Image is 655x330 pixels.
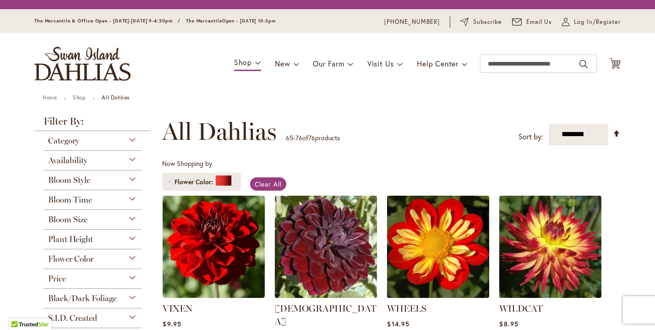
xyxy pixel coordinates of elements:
span: 65 [286,133,293,142]
span: Flower Color [48,254,93,264]
span: Help Center [417,59,458,68]
a: VIXEN [163,303,193,314]
a: WHEELS [387,291,489,300]
img: VOODOO [275,196,377,298]
img: WHEELS [387,196,489,298]
a: Clear All [250,177,286,191]
span: $8.95 [499,319,518,328]
span: S.I.D. Created [48,313,97,323]
a: WHEELS [387,303,426,314]
iframe: Launch Accessibility Center [7,297,33,323]
span: Open - [DATE] 10-3pm [222,18,276,24]
a: Subscribe [460,17,502,27]
span: Subscribe [473,17,502,27]
strong: All Dahlias [102,94,130,101]
span: Now Shopping by [162,159,212,168]
span: $14.95 [387,319,409,328]
a: [DEMOGRAPHIC_DATA] [275,303,377,327]
span: Log In/Register [574,17,621,27]
span: $9.95 [163,319,181,328]
strong: Filter By: [34,116,151,131]
p: - of products [286,131,340,145]
span: Bloom Style [48,175,90,185]
span: Shop [234,57,252,67]
a: Shop [73,94,86,101]
span: All Dahlias [162,118,277,145]
span: Category [48,136,79,146]
button: Search [579,57,588,71]
span: 76 [308,133,315,142]
a: VIXEN [163,291,265,300]
span: Flower Color [175,177,215,187]
span: Visit Us [367,59,394,68]
a: Log In/Register [562,17,621,27]
span: Price [48,274,66,284]
img: WILDCAT [499,196,601,298]
span: Clear All [255,180,282,188]
span: Bloom Size [48,214,87,225]
span: Plant Height [48,234,93,244]
a: [PHONE_NUMBER] [384,17,440,27]
span: 76 [295,133,302,142]
a: WILDCAT [499,303,543,314]
a: Email Us [512,17,552,27]
a: WILDCAT [499,291,601,300]
a: Home [43,94,57,101]
img: VIXEN [163,196,265,298]
span: New [275,59,290,68]
a: Remove Flower Color Red [167,179,172,185]
a: VOODOO [275,291,377,300]
a: store logo [34,47,131,81]
span: Black/Dark Foliage [48,293,117,303]
span: The Mercantile & Office Open - [DATE]-[DATE] 9-4:30pm / The Mercantile [34,18,222,24]
label: Sort by: [519,128,543,145]
span: Email Us [526,17,552,27]
span: Bloom Time [48,195,92,205]
span: Availability [48,155,87,165]
span: Our Farm [313,59,344,68]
